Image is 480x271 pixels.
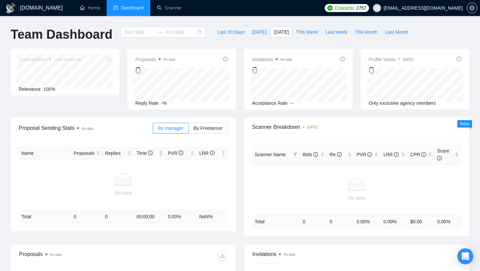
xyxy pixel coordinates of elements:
[124,28,155,36] input: Start date
[410,152,426,157] span: CPR
[179,151,183,155] span: info-circle
[270,27,292,37] button: [DATE]
[19,250,123,261] div: Proposals
[467,5,477,11] a: setting
[197,210,228,223] td: NaN %
[303,152,318,157] span: Bids
[381,27,412,37] button: Last Month
[19,147,71,160] th: Name
[252,55,292,63] span: Invitations
[43,86,55,92] span: 100%
[71,210,102,223] td: 0
[467,3,477,13] button: setting
[252,64,292,77] div: 0
[252,250,461,258] span: Invitations
[157,29,163,35] span: to
[337,152,342,157] span: info-circle
[102,210,134,223] td: 0
[369,55,413,63] span: Profile Views
[252,123,461,131] span: Scanner Breakdown
[157,29,163,35] span: swap-right
[296,28,318,36] span: This Week
[223,57,228,61] span: info-circle
[252,215,300,228] td: Total
[252,100,288,106] span: Acceptance Rate
[135,100,158,106] span: Reply Rate
[280,58,292,61] span: No data
[121,5,144,11] span: Dashboard
[165,210,197,223] td: 0.00 %
[327,5,333,11] img: upwork-logo.png
[255,194,459,202] div: No data
[325,28,347,36] span: Last Week
[437,156,442,161] span: info-circle
[322,27,351,37] button: Last Week
[394,152,399,157] span: info-circle
[403,58,413,61] time: [DATE]
[113,5,118,10] span: dashboard
[351,27,381,37] button: This Month
[381,215,408,228] td: 0.00 %
[375,6,379,10] span: user
[102,147,134,160] th: Replies
[385,28,408,36] span: Last Month
[168,151,184,156] span: PVR
[290,100,293,106] span: --
[437,148,449,161] span: Score
[210,151,215,155] span: info-circle
[357,152,372,157] span: PVR
[274,28,289,36] span: [DATE]
[161,100,167,106] span: -%
[421,152,426,157] span: info-circle
[135,55,175,63] span: Proposals
[136,151,152,156] span: Time
[355,28,378,36] span: This Month
[369,100,436,106] span: Only exclusive agency members
[217,253,227,258] span: download
[5,3,16,14] img: logo
[74,150,95,157] span: Proposals
[330,152,342,157] span: Re
[383,152,399,157] span: LRR
[71,147,102,160] th: Proposals
[356,4,366,12] span: 2757
[255,152,286,157] span: Scanner Name
[248,27,270,37] button: [DATE]
[340,57,345,61] span: info-circle
[21,189,225,197] div: No data
[300,215,327,228] td: 0
[457,248,473,264] div: Open Intercom Messenger
[434,215,461,228] td: 0.00 %
[82,127,93,130] span: No data
[313,152,318,157] span: info-circle
[327,215,354,228] td: 0
[19,86,41,92] span: Relevance
[292,27,322,37] button: This Week
[158,125,183,131] span: By manager
[408,215,435,228] td: $ 0.00
[293,153,297,157] span: filter
[105,150,126,157] span: Replies
[217,250,228,261] button: download
[157,5,182,11] a: searchScanner
[194,125,223,131] span: By Freelancer
[199,151,215,156] span: LRR
[163,58,175,61] span: No data
[19,124,153,132] span: Proposal Sending Stats
[134,210,165,223] td: 00:00:00
[252,28,267,36] span: [DATE]
[214,27,248,37] button: Last 30 Days
[292,150,299,160] span: filter
[307,125,318,129] time: [DATE]
[148,151,153,155] span: info-circle
[335,4,355,12] span: Connects:
[217,28,245,36] span: Last 30 Days
[135,64,175,77] div: 0
[460,121,469,126] span: New
[11,27,112,42] h1: Team Dashboard
[19,210,71,223] td: Total
[284,253,295,256] span: No data
[354,215,381,228] td: 0.00 %
[367,152,372,157] span: info-circle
